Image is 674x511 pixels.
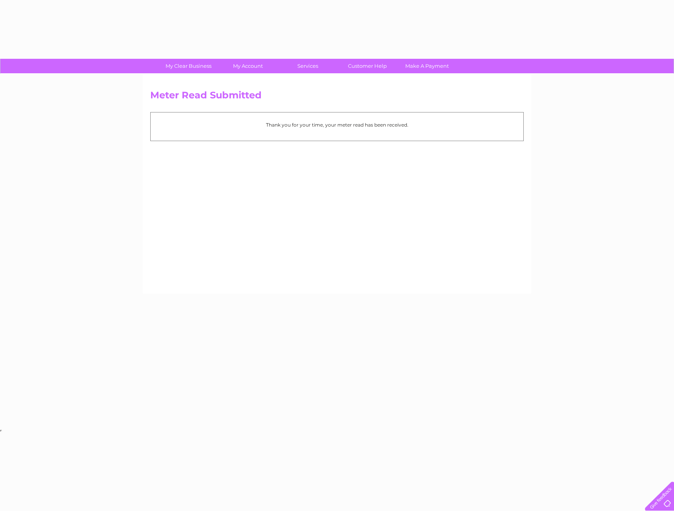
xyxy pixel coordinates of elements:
a: Customer Help [335,59,400,73]
a: Services [275,59,340,73]
p: Thank you for your time, your meter read has been received. [155,121,519,129]
a: My Account [216,59,281,73]
a: My Clear Business [156,59,221,73]
a: Make A Payment [395,59,459,73]
h2: Meter Read Submitted [150,90,524,105]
